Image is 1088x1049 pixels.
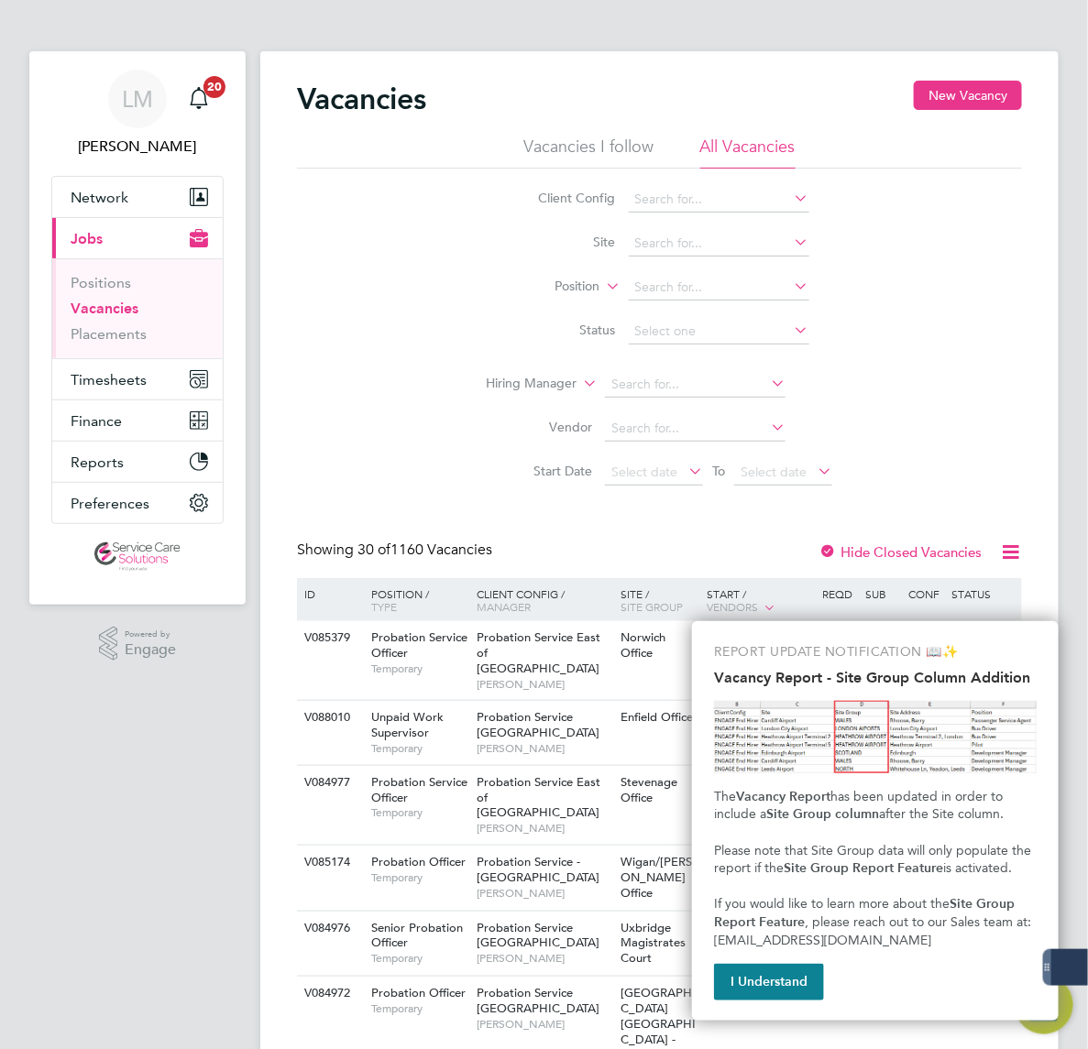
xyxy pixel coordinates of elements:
input: Search for... [605,416,786,442]
div: V084972 [300,977,357,1011]
span: 20 [203,76,225,98]
label: Hide Closed Vacancies [819,543,982,561]
label: Hiring Manager [471,375,577,393]
span: The [714,789,736,804]
input: Search for... [629,231,809,257]
span: Temporary [371,870,468,885]
label: Position [495,278,600,296]
span: Lee McMillan [51,136,224,158]
span: Uxbridge Magistrates Court [621,920,686,967]
span: Senior Probation Officer [371,920,463,951]
div: Site / [616,578,702,622]
h2: Vacancy Report - Site Group Column Addition [714,669,1037,686]
span: Probation Officer [371,854,466,869]
button: New Vacancy [914,81,1022,110]
span: has been updated in order to include a [714,789,1006,823]
span: Network [71,189,128,206]
div: Status [947,578,1019,609]
a: Go to home page [51,542,224,572]
h2: Vacancies [297,81,426,117]
img: servicecare-logo-retina.png [94,542,181,572]
span: Manager [477,599,531,614]
span: Stevenage Office [621,774,677,805]
span: Temporary [371,951,468,966]
span: Please note that Site Group data will only populate the report if the [714,843,1035,877]
label: Client Config [511,190,616,206]
input: Search for... [629,187,809,213]
span: Finance [71,412,122,430]
span: is activated. [943,860,1012,876]
span: Probation Service [GEOGRAPHIC_DATA] [477,709,599,740]
span: Temporary [371,661,468,676]
a: Placements [71,325,147,343]
a: Vacancies [71,300,138,317]
div: Start / [703,578,819,624]
img: Site Group Column in Vacancy Report [714,701,1037,773]
div: Vacancy Report - Site Group Column Addition [692,621,1059,1021]
div: V084976 [300,912,357,945]
span: If you would like to learn more about the [714,896,950,912]
span: Norwich Office [621,629,665,661]
span: [PERSON_NAME] [477,886,611,901]
span: Preferences [71,495,149,512]
span: Probation Service [GEOGRAPHIC_DATA] [477,920,599,951]
input: Search for... [605,372,786,398]
span: Reports [71,453,124,471]
span: Probation Service Officer [371,629,467,661]
span: Probation Service [GEOGRAPHIC_DATA] [477,985,599,1016]
span: Powered by [125,627,176,642]
span: Temporary [371,805,468,820]
a: Go to account details [51,70,224,158]
span: Wigan/[PERSON_NAME] Office [621,854,692,901]
input: Search for... [629,275,809,300]
span: [PERSON_NAME] [477,821,611,836]
div: V085379 [300,621,357,655]
label: Site [511,234,616,250]
div: Sub [861,578,904,609]
span: Probation Officer [371,985,466,1000]
li: Vacancies I follow [524,136,654,169]
li: All Vacancies [700,136,796,169]
strong: Site Group Report Feature [714,896,1018,930]
span: Enfield Office [621,709,693,725]
div: V084977 [300,766,357,800]
span: Unpaid Work Supervisor [371,709,444,740]
span: Site Group [621,599,683,614]
label: Vendor [487,419,592,435]
div: Conf [904,578,947,609]
span: Temporary [371,741,468,756]
span: Type [371,599,397,614]
span: Vendors [708,599,759,614]
label: Start Date [487,463,592,479]
nav: Main navigation [29,51,246,605]
span: Select date [611,464,677,480]
span: [PERSON_NAME] [477,677,611,692]
div: Reqd [818,578,861,609]
span: Jobs [71,230,103,247]
span: [PERSON_NAME] [477,1017,611,1032]
label: Status [511,322,616,338]
p: REPORT UPDATE NOTIFICATION 📖✨ [714,643,1037,661]
span: Probation Service East of [GEOGRAPHIC_DATA] [477,774,600,821]
div: Position / [357,578,473,622]
span: Temporary [371,1001,468,1016]
span: To [707,459,731,483]
a: Positions [71,274,131,291]
span: Probation Service Officer [371,774,467,805]
span: Timesheets [71,371,147,388]
strong: Site Group column [766,806,879,822]
button: I Understand [714,964,824,1000]
span: 30 of [357,541,390,559]
div: V088010 [300,701,357,735]
span: after the Site column. [879,806,1004,822]
span: , please reach out to our Sales team at: [EMAIL_ADDRESS][DOMAIN_NAME] [714,914,1035,948]
span: Probation Service - [GEOGRAPHIC_DATA] [477,854,599,885]
span: Probation Service East of [GEOGRAPHIC_DATA] [477,629,600,676]
span: 1160 Vacancies [357,541,492,559]
div: Client Config / [472,578,616,622]
span: LM [122,87,153,111]
input: Select one [629,319,809,344]
span: Select date [741,464,807,480]
strong: Site Group Report Feature [784,860,943,876]
div: Showing [297,541,496,560]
